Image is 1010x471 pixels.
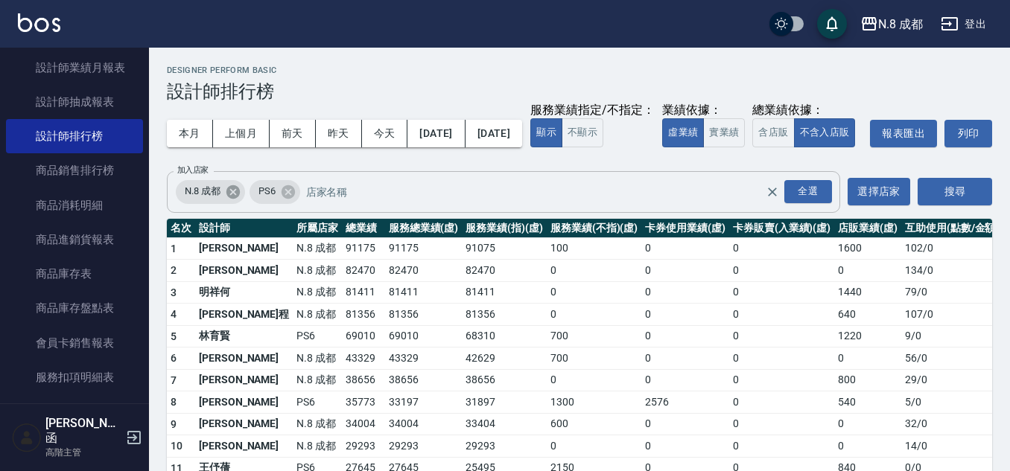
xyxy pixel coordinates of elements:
[293,391,342,414] td: PS6
[342,413,385,435] td: 34004
[45,416,121,446] h5: [PERSON_NAME]函
[918,178,992,205] button: 搜尋
[171,396,177,408] span: 8
[834,260,901,282] td: 0
[901,391,1003,414] td: 5 / 0
[762,182,783,202] button: Clear
[462,281,547,304] td: 81411
[901,413,1003,435] td: 32 / 0
[195,219,293,238] th: 設計師
[342,304,385,326] td: 81356
[901,347,1003,370] td: 56 / 0
[834,369,901,391] td: 800
[641,435,729,458] td: 0
[641,413,729,435] td: 0
[6,360,143,394] a: 服務扣項明細表
[641,237,729,260] td: 0
[641,260,729,282] td: 0
[729,325,834,347] td: 0
[250,184,285,199] span: PS6
[195,413,293,435] td: [PERSON_NAME]
[752,118,794,147] button: 含店販
[729,304,834,326] td: 0
[293,347,342,370] td: N.8 成都
[195,325,293,347] td: 林育賢
[901,281,1003,304] td: 79 / 0
[870,120,937,147] button: 報表匯出
[6,257,143,291] a: 商品庫存表
[878,15,923,33] div: N.8 成都
[385,325,463,347] td: 69010
[293,435,342,458] td: N.8 成都
[6,222,143,257] a: 商品進銷貨報表
[794,118,856,147] button: 不含入店販
[6,188,143,222] a: 商品消耗明細
[385,413,463,435] td: 34004
[213,120,270,147] button: 上個月
[6,51,143,85] a: 設計師業績月報表
[729,391,834,414] td: 0
[729,413,834,435] td: 0
[171,308,177,320] span: 4
[547,237,641,260] td: 100
[342,435,385,458] td: 29293
[901,304,1003,326] td: 107 / 0
[729,260,834,282] td: 0
[385,391,463,414] td: 33197
[342,347,385,370] td: 43329
[641,281,729,304] td: 0
[385,260,463,282] td: 82470
[195,391,293,414] td: [PERSON_NAME]
[530,118,562,147] button: 顯示
[662,118,704,147] button: 虛業績
[547,325,641,347] td: 700
[817,9,847,39] button: save
[171,286,177,298] span: 3
[176,180,245,204] div: N.8 成都
[547,391,641,414] td: 1300
[167,65,992,75] h2: Designer Perform Basic
[462,435,547,458] td: 29293
[662,103,745,118] div: 業績依據：
[547,413,641,435] td: 600
[462,219,547,238] th: 服務業績(指)(虛)
[834,325,901,347] td: 1220
[195,369,293,391] td: [PERSON_NAME]
[6,119,143,153] a: 設計師排行榜
[462,391,547,414] td: 31897
[729,219,834,238] th: 卡券販賣(入業績)(虛)
[901,260,1003,282] td: 134 / 0
[729,435,834,458] td: 0
[752,103,863,118] div: 總業績依據：
[641,369,729,391] td: 0
[703,118,745,147] button: 實業績
[407,120,465,147] button: [DATE]
[176,184,229,199] span: N.8 成都
[901,369,1003,391] td: 29 / 0
[547,369,641,391] td: 0
[18,13,60,32] img: Logo
[385,219,463,238] th: 服務總業績(虛)
[171,264,177,276] span: 2
[6,153,143,188] a: 商品銷售排行榜
[195,347,293,370] td: [PERSON_NAME]
[342,281,385,304] td: 81411
[302,179,792,205] input: 店家名稱
[834,219,901,238] th: 店販業績(虛)
[171,440,183,452] span: 10
[462,304,547,326] td: 81356
[462,325,547,347] td: 68310
[195,260,293,282] td: [PERSON_NAME]
[729,281,834,304] td: 0
[45,446,121,459] p: 高階主管
[530,103,655,118] div: 服務業績指定/不指定：
[167,81,992,102] h3: 設計師排行榜
[270,120,316,147] button: 前天
[195,435,293,458] td: [PERSON_NAME]
[6,326,143,360] a: 會員卡銷售報表
[784,180,832,203] div: 全選
[729,347,834,370] td: 0
[944,120,992,147] button: 列印
[293,281,342,304] td: N.8 成都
